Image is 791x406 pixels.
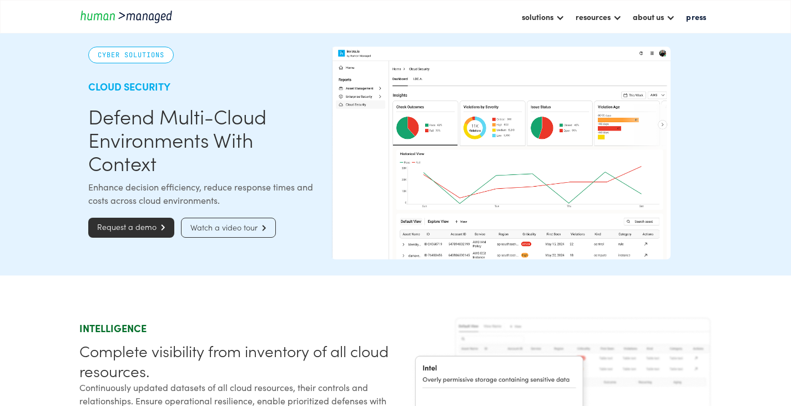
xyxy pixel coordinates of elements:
[79,322,391,335] h4: Intelligence
[516,7,570,26] div: solutions
[88,218,174,238] a: Request a demo
[88,104,323,174] h1: Defend Multi-Cloud Environments With Context
[627,7,681,26] div: about us
[88,47,174,63] div: Cyber Solutions
[522,10,553,23] div: solutions
[181,218,276,238] a: Watch a video tour
[576,10,611,23] div: resources
[79,9,179,24] a: home
[570,7,627,26] div: resources
[79,340,391,380] div: Complete visibility from inventory of all cloud resources.
[258,224,266,232] span: 
[88,80,323,93] div: Cloud Security
[633,10,664,23] div: about us
[681,7,712,26] a: press
[157,224,165,231] span: 
[88,180,323,207] div: Enhance decision efficiency, reduce response times and costs across cloud environments.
